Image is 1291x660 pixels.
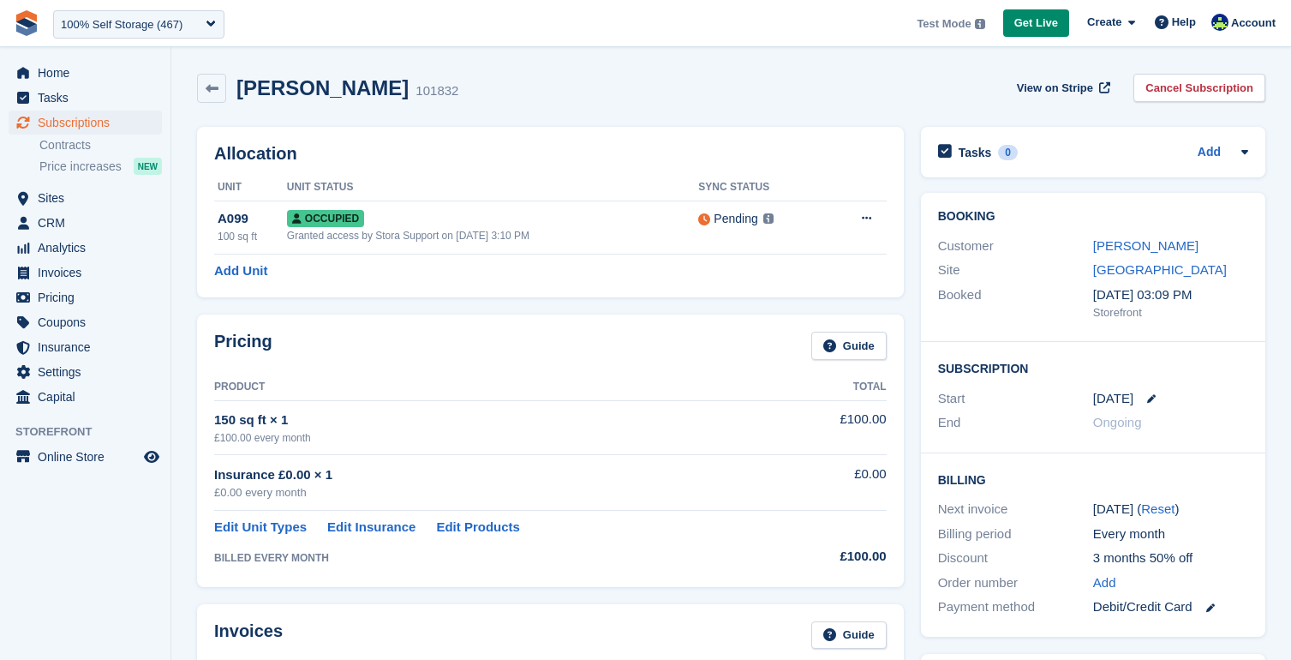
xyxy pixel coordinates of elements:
div: NEW [134,158,162,175]
th: Unit [214,174,287,201]
div: £100.00 [798,547,887,567]
div: BILLED EVERY MONTH [214,550,798,566]
td: £100.00 [798,400,887,454]
a: menu [9,111,162,135]
div: End [938,413,1093,433]
span: Subscriptions [38,111,140,135]
div: Pending [714,210,757,228]
a: Edit Insurance [327,518,415,537]
img: Ciara Topping [1211,14,1228,31]
div: A099 [218,209,287,229]
div: Next invoice [938,500,1093,519]
a: Add [1198,143,1221,163]
a: Preview store [141,447,162,467]
a: [GEOGRAPHIC_DATA] [1093,262,1227,277]
div: 100 sq ft [218,229,287,244]
a: menu [9,261,162,285]
span: Sites [38,186,140,210]
a: menu [9,285,162,309]
div: Booked [938,285,1093,321]
span: Invoices [38,261,140,285]
h2: Allocation [214,144,887,164]
a: Price increases NEW [39,157,162,176]
span: Insurance [38,335,140,359]
div: Insurance £0.00 × 1 [214,465,798,485]
div: Billing period [938,525,1093,544]
div: Discount [938,549,1093,568]
a: menu [9,310,162,334]
a: menu [9,385,162,409]
th: Total [798,374,887,401]
div: 100% Self Storage (467) [61,16,182,33]
span: CRM [38,211,140,235]
th: Product [214,374,798,401]
div: Granted access by Stora Support on [DATE] 3:10 PM [287,228,698,243]
a: Reset [1141,501,1174,516]
th: Unit Status [287,174,698,201]
div: 150 sq ft × 1 [214,411,798,430]
a: menu [9,236,162,260]
h2: Booking [938,210,1248,224]
a: menu [9,445,162,469]
td: £0.00 [798,455,887,511]
a: menu [9,86,162,110]
div: Debit/Credit Card [1093,597,1248,617]
th: Sync Status [698,174,825,201]
span: Occupied [287,210,364,227]
a: Edit Unit Types [214,518,307,537]
span: Price increases [39,159,122,175]
div: Order number [938,573,1093,593]
div: 0 [998,145,1018,160]
span: Settings [38,360,140,384]
a: menu [9,186,162,210]
span: View on Stripe [1017,80,1093,97]
img: stora-icon-8386f47178a22dfd0bd8f6a31ec36ba5ce8667c1dd55bd0f319d3a0aa187defe.svg [14,10,39,36]
span: Tasks [38,86,140,110]
a: View on Stripe [1010,74,1114,102]
a: Guide [811,621,887,650]
div: Every month [1093,525,1248,544]
a: menu [9,360,162,384]
h2: Subscription [938,359,1248,376]
span: Create [1087,14,1121,31]
a: Contracts [39,137,162,153]
div: 101832 [415,81,458,101]
div: 3 months 50% off [1093,549,1248,568]
a: Get Live [1003,9,1069,38]
div: Customer [938,237,1093,256]
span: Pricing [38,285,140,309]
div: Payment method [938,597,1093,617]
a: menu [9,335,162,359]
span: Get Live [1014,15,1058,32]
div: £0.00 every month [214,484,798,501]
div: [DATE] 03:09 PM [1093,285,1248,305]
a: menu [9,61,162,85]
span: Storefront [15,423,170,441]
a: Add Unit [214,261,267,281]
div: £100.00 every month [214,430,798,446]
div: Storefront [1093,304,1248,321]
img: icon-info-grey-7440780725fd019a000dd9b08b2336e03edf1995a4989e88bcd33f0948082b44.svg [975,19,985,29]
time: 2025-08-15 00:00:00 UTC [1093,389,1133,409]
span: Home [38,61,140,85]
h2: [PERSON_NAME] [236,76,409,99]
h2: Tasks [959,145,992,160]
a: Add [1093,573,1116,593]
a: Edit Products [436,518,520,537]
h2: Invoices [214,621,283,650]
span: Account [1231,15,1276,32]
h2: Billing [938,471,1248,488]
a: menu [9,211,162,235]
img: icon-info-grey-7440780725fd019a000dd9b08b2336e03edf1995a4989e88bcd33f0948082b44.svg [763,213,774,224]
a: Guide [811,332,887,360]
span: Ongoing [1093,415,1142,429]
span: Online Store [38,445,140,469]
div: Start [938,389,1093,409]
span: Capital [38,385,140,409]
div: [DATE] ( ) [1093,500,1248,519]
div: Site [938,261,1093,280]
span: Coupons [38,310,140,334]
span: Test Mode [917,15,971,33]
h2: Pricing [214,332,272,360]
span: Analytics [38,236,140,260]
